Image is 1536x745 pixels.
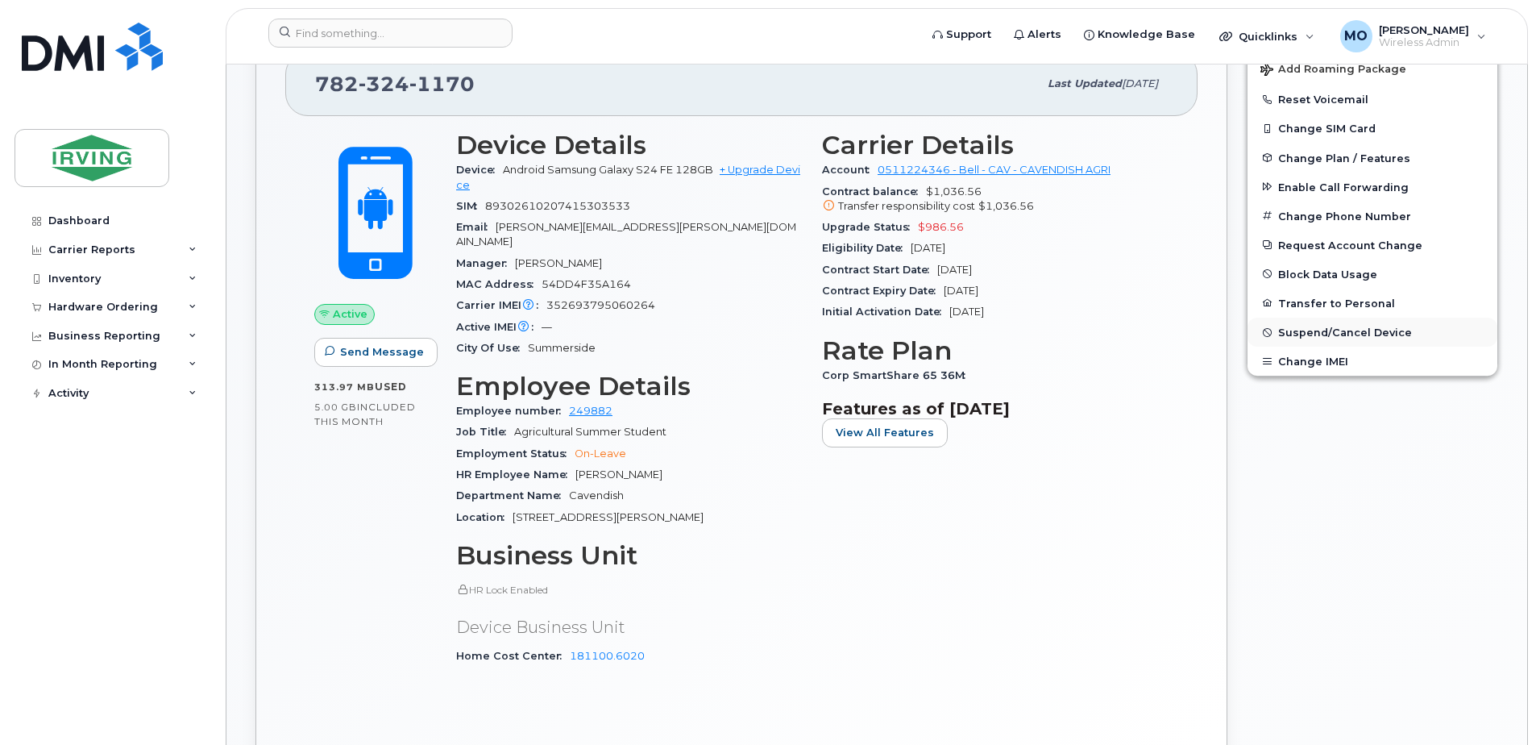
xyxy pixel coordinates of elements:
h3: Employee Details [456,372,803,401]
button: Block Data Usage [1247,260,1497,289]
button: Suspend/Cancel Device [1247,318,1497,347]
h3: Business Unit [456,541,803,570]
div: Quicklinks [1208,20,1326,52]
span: [DATE] [937,264,972,276]
span: — [542,321,552,333]
span: Contract Expiry Date [822,285,944,297]
span: Suspend/Cancel Device [1278,327,1412,339]
span: HR Employee Name [456,468,575,481]
span: $1,036.56 [978,200,1034,212]
div: Mark O'Connell [1329,20,1497,52]
button: Send Message [314,338,438,367]
span: View All Features [836,425,934,440]
span: [PERSON_NAME][EMAIL_ADDRESS][PERSON_NAME][DOMAIN_NAME] [456,221,796,248]
span: included this month [314,401,416,427]
span: Support [946,27,991,43]
button: Change Phone Number [1247,202,1497,231]
span: Transfer responsibility cost [838,200,975,212]
span: Corp SmartShare 65 36M [822,369,973,381]
a: Knowledge Base [1073,19,1206,51]
span: Department Name [456,489,569,502]
a: Support [921,19,1003,51]
span: 5.00 GB [314,402,357,413]
span: [STREET_ADDRESS][PERSON_NAME] [513,511,704,523]
p: HR Lock Enabled [456,583,803,597]
span: Employee number [456,405,569,417]
span: Email [456,221,496,233]
span: Manager [456,257,515,269]
span: Alerts [1027,27,1061,43]
span: Contract Start Date [822,264,937,276]
span: [DATE] [944,285,978,297]
button: Add Roaming Package [1247,52,1497,85]
span: 89302610207415303533 [485,200,630,212]
span: 313.97 MB [314,381,375,393]
button: Change SIM Card [1247,114,1497,143]
h3: Features as of [DATE] [822,399,1169,418]
span: MO [1344,27,1368,46]
span: Home Cost Center [456,650,570,662]
span: 352693795060264 [546,299,655,311]
h3: Carrier Details [822,131,1169,160]
span: Contract balance [822,185,926,198]
span: 782 [315,72,475,96]
span: Device [456,164,503,176]
span: Wireless Admin [1379,36,1469,49]
span: [PERSON_NAME] [1379,23,1469,36]
a: Alerts [1003,19,1073,51]
span: 324 [359,72,409,96]
p: Device Business Unit [456,616,803,639]
span: [PERSON_NAME] [515,257,602,269]
a: 249882 [569,405,612,417]
button: Change Plan / Features [1247,144,1497,173]
span: Last updated [1048,77,1122,89]
a: 0511224346 - Bell - CAV - CAVENDISH AGRI [878,164,1110,176]
span: [DATE] [1122,77,1158,89]
span: [DATE] [911,242,945,254]
h3: Device Details [456,131,803,160]
span: Initial Activation Date [822,306,949,318]
input: Find something... [268,19,513,48]
button: Enable Call Forwarding [1247,173,1497,202]
span: Send Message [340,344,424,360]
button: View All Features [822,418,948,447]
span: Change Plan / Features [1278,152,1410,164]
span: Summerside [528,342,596,354]
span: Active [333,306,367,322]
span: Upgrade Status [822,221,918,233]
button: Request Account Change [1247,231,1497,260]
button: Transfer to Personal [1247,289,1497,318]
span: Job Title [456,426,514,438]
span: Employment Status [456,447,575,460]
span: Cavendish [569,489,624,502]
span: Account [822,164,878,176]
span: $986.56 [918,221,964,233]
span: Android Samsung Galaxy S24 FE 128GB [503,164,713,176]
span: [PERSON_NAME] [575,468,662,481]
span: $1,036.56 [822,185,1169,214]
span: Knowledge Base [1098,27,1195,43]
span: used [375,381,407,393]
span: City Of Use [456,342,528,354]
span: Quicklinks [1239,30,1297,43]
span: MAC Address [456,278,542,290]
span: Enable Call Forwarding [1278,181,1409,193]
span: Active IMEI [456,321,542,333]
span: [DATE] [949,306,984,318]
span: 54DD4F35A164 [542,278,631,290]
span: On-Leave [575,447,626,460]
a: + Upgrade Device [456,164,800,190]
h3: Rate Plan [822,336,1169,365]
span: Location [456,511,513,523]
button: Change IMEI [1247,347,1497,376]
span: Eligibility Date [822,242,911,254]
span: Agricultural Summer Student [514,426,666,438]
span: 1170 [409,72,475,96]
span: Add Roaming Package [1260,63,1406,78]
a: 181100.6020 [570,650,645,662]
button: Reset Voicemail [1247,85,1497,114]
span: Carrier IMEI [456,299,546,311]
span: SIM [456,200,485,212]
